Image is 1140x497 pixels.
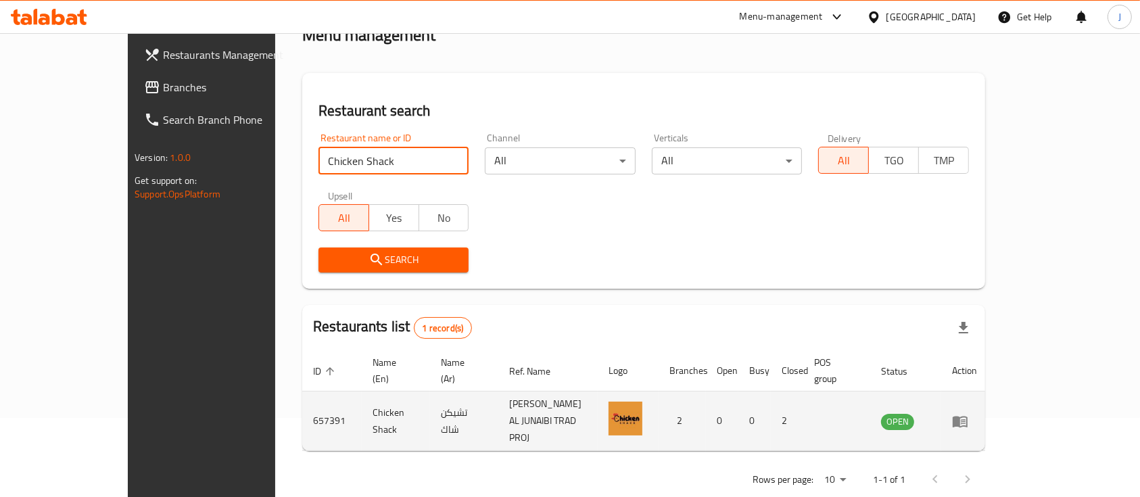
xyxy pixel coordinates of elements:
td: 0 [738,392,771,451]
div: Menu [952,413,977,429]
button: No [419,204,469,231]
span: Restaurants Management [163,47,308,63]
button: All [818,147,869,174]
span: TGO [874,151,913,170]
input: Search for restaurant name or ID.. [318,147,469,174]
td: تشيكن شاك [430,392,498,451]
span: Status [881,363,925,379]
span: Search [329,252,458,268]
span: Branches [163,79,308,95]
span: ID [313,363,339,379]
td: [PERSON_NAME] AL JUNAIBI TRAD PROJ [498,392,598,451]
table: enhanced table [302,350,988,451]
th: Closed [771,350,803,392]
span: J [1118,9,1121,24]
span: TMP [924,151,964,170]
button: TGO [868,147,919,174]
a: Branches [133,71,318,103]
h2: Restaurant search [318,101,969,121]
div: OPEN [881,414,914,430]
span: Search Branch Phone [163,112,308,128]
h2: Menu management [302,24,435,46]
div: Rows per page: [819,470,851,490]
div: Total records count [414,317,473,339]
div: [GEOGRAPHIC_DATA] [886,9,976,24]
span: Yes [375,208,414,228]
span: Name (En) [373,354,414,387]
span: POS group [814,354,854,387]
span: 1 record(s) [414,322,472,335]
button: Yes [369,204,419,231]
th: Branches [659,350,706,392]
span: Get support on: [135,172,197,189]
div: Export file [947,312,980,344]
p: 1-1 of 1 [873,471,905,488]
td: 2 [659,392,706,451]
img: Chicken Shack [609,402,642,435]
span: All [824,151,863,170]
div: Menu-management [740,9,823,25]
label: Delivery [828,133,861,143]
div: All [485,147,635,174]
span: 1.0.0 [170,149,191,166]
td: 657391 [302,392,362,451]
p: Rows per page: [753,471,813,488]
h2: Restaurants list [313,316,472,339]
th: Busy [738,350,771,392]
td: 0 [706,392,738,451]
td: 2 [771,392,803,451]
th: Action [941,350,988,392]
label: Upsell [328,191,353,200]
a: Restaurants Management [133,39,318,71]
a: Search Branch Phone [133,103,318,136]
button: Search [318,247,469,273]
button: TMP [918,147,969,174]
th: Open [706,350,738,392]
button: All [318,204,369,231]
span: Name (Ar) [441,354,482,387]
span: Version: [135,149,168,166]
span: OPEN [881,414,914,429]
span: No [425,208,464,228]
span: Ref. Name [509,363,568,379]
div: All [652,147,802,174]
td: Chicken Shack [362,392,430,451]
a: Support.OpsPlatform [135,185,220,203]
span: All [325,208,364,228]
th: Logo [598,350,659,392]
